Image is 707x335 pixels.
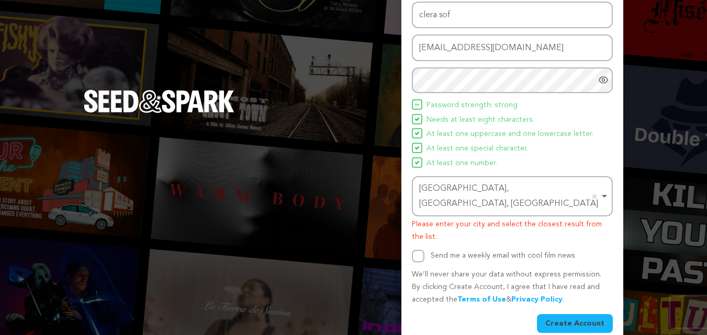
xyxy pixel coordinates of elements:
button: Remove item: 'ChIJj9CWu5wUK4YRe8yevYScacc' [589,191,600,202]
a: Privacy Policy [511,296,563,303]
label: Send me a weekly email with cool film news [431,252,575,259]
img: Seed&Spark Icon [415,117,419,121]
img: Seed&Spark Icon [415,146,419,150]
p: We’ll never share your data without express permission. By clicking Create Account, I agree that ... [412,269,613,306]
a: Show password as plain text. Warning: this will display your password on the screen. [598,75,609,85]
input: Name [412,2,613,28]
img: Seed&Spark Logo [84,90,234,113]
input: Email address [412,34,613,61]
span: At least one number. [427,157,497,170]
img: Seed&Spark Icon [415,160,419,165]
span: At least one special character. [427,143,528,155]
a: Terms of Use [457,296,506,303]
span: At least one uppercase and one lowercase letter. [427,128,593,141]
img: Seed&Spark Icon [415,102,419,107]
div: [GEOGRAPHIC_DATA], [GEOGRAPHIC_DATA], [GEOGRAPHIC_DATA] [419,181,599,212]
button: Create Account [537,314,613,333]
a: Seed&Spark Homepage [84,90,234,134]
img: Seed&Spark Icon [415,131,419,135]
span: Needs at least eight characters. [427,114,534,126]
span: Password strength: strong [427,99,518,112]
p: Please enter your city and select the closest result from the list. [412,218,613,244]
